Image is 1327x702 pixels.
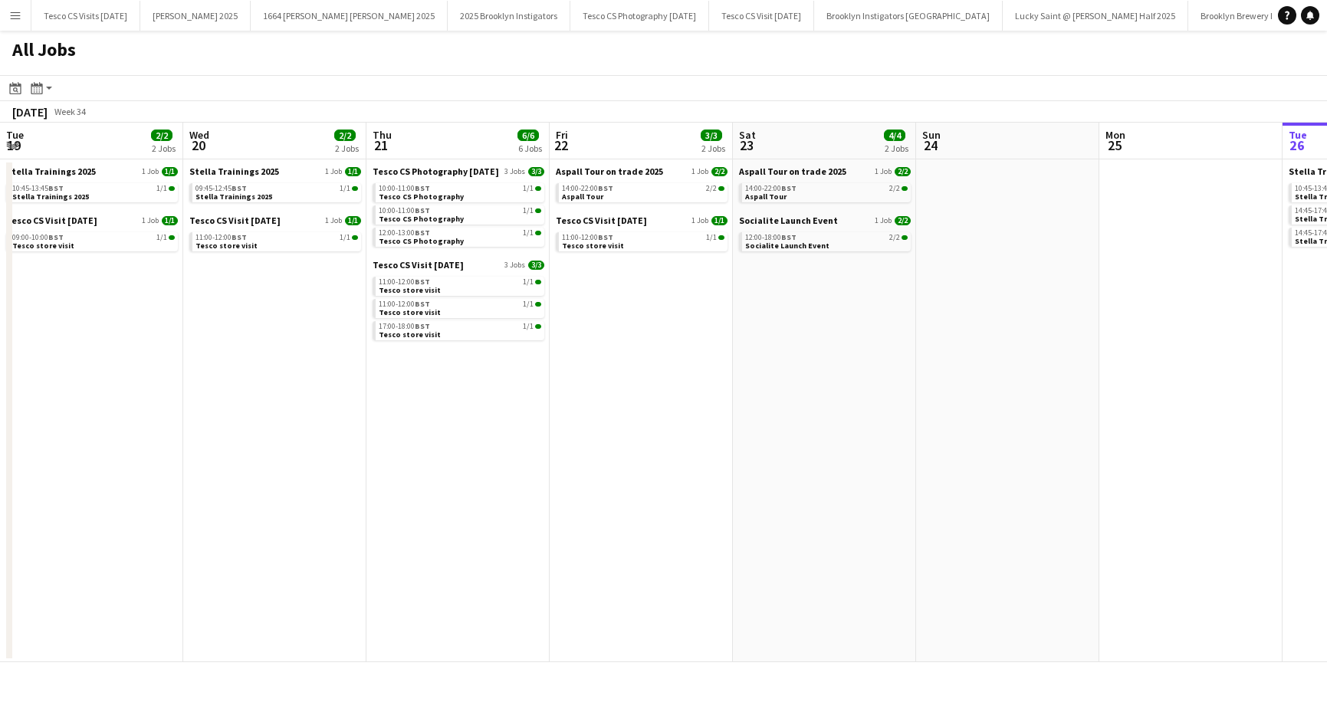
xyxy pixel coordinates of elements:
span: Tesco CS Photography [379,192,464,202]
span: 1 Job [142,167,159,176]
span: 1/1 [711,216,728,225]
button: 1664 [PERSON_NAME] [PERSON_NAME] 2025 [251,1,448,31]
span: 14:00-22:00 [745,185,797,192]
span: 1/1 [345,216,361,225]
div: 2 Jobs [152,143,176,154]
a: Tesco CS Visit [DATE]1 Job1/1 [556,215,728,226]
div: Stella Trainings 20251 Job1/110:45-13:45BST1/1Stella Trainings 2025 [6,166,178,215]
a: Tesco CS Visit [DATE]3 Jobs3/3 [373,259,544,271]
span: Socialite Launch Event [739,215,838,226]
span: 6/6 [517,130,539,141]
span: 2/2 [718,186,724,191]
span: BST [415,205,430,215]
span: 22 [553,136,568,154]
span: 2/2 [895,216,911,225]
a: 11:00-12:00BST1/1Tesco store visit [379,299,541,317]
button: Lucky Saint @ [PERSON_NAME] Half 2025 [1003,1,1188,31]
span: 1 Job [325,167,342,176]
span: Fri [556,128,568,142]
span: 23 [737,136,756,154]
div: 2 Jobs [701,143,725,154]
span: 2/2 [902,186,908,191]
button: Tesco CS Visit [DATE] [709,1,814,31]
span: 12:00-13:00 [379,229,430,237]
span: 2/2 [889,234,900,241]
span: Tesco CS Visit August 2025 [556,215,647,226]
span: Tesco store visit [379,307,441,317]
span: BST [415,321,430,331]
span: 3 Jobs [504,167,525,176]
a: Socialite Launch Event1 Job2/2 [739,215,911,226]
span: 12:00-18:00 [745,234,797,241]
button: Tesco CS Visits [DATE] [31,1,140,31]
span: Tesco CS Photography [379,214,464,224]
div: Tesco CS Visit [DATE]1 Job1/111:00-12:00BST1/1Tesco store visit [556,215,728,254]
span: Tesco CS Visit August 2025 [373,259,464,271]
span: 21 [370,136,392,154]
span: Tesco CS Photography August 2025 [373,166,499,177]
span: Stella Trainings 2025 [12,192,89,202]
span: 11:00-12:00 [379,300,430,308]
span: Sat [739,128,756,142]
span: 1/1 [535,208,541,213]
div: 2 Jobs [335,143,359,154]
span: 1/1 [523,300,534,308]
a: 11:00-12:00BST1/1Tesco store visit [195,232,358,250]
span: Tue [1289,128,1307,142]
a: 10:45-13:45BST1/1Stella Trainings 2025 [12,183,175,201]
span: 09:00-10:00 [12,234,64,241]
a: Tesco CS Photography [DATE]3 Jobs3/3 [373,166,544,177]
div: Tesco CS Photography [DATE]3 Jobs3/310:00-11:00BST1/1Tesco CS Photography10:00-11:00BST1/1Tesco C... [373,166,544,259]
span: 1/1 [162,167,178,176]
span: 3/3 [528,261,544,270]
span: Thu [373,128,392,142]
a: Stella Trainings 20251 Job1/1 [189,166,361,177]
span: BST [232,183,247,193]
span: 3/3 [528,167,544,176]
span: 1/1 [523,278,534,286]
span: Stella Trainings 2025 [6,166,96,177]
span: 11:00-12:00 [379,278,430,286]
span: 3 Jobs [504,261,525,270]
a: 11:00-12:00BST1/1Tesco store visit [379,277,541,294]
span: 1/1 [706,234,717,241]
div: 6 Jobs [518,143,542,154]
span: 3/3 [701,130,722,141]
span: 1/1 [523,185,534,192]
span: 26 [1286,136,1307,154]
span: 1/1 [523,207,534,215]
div: Aspall Tour on trade 20251 Job2/214:00-22:00BST2/2Aspall Tour [739,166,911,215]
span: 1/1 [535,231,541,235]
div: Tesco CS Visit [DATE]3 Jobs3/311:00-12:00BST1/1Tesco store visit11:00-12:00BST1/1Tesco store visi... [373,259,544,343]
span: 2/2 [711,167,728,176]
a: 09:45-12:45BST1/1Stella Trainings 2025 [195,183,358,201]
div: [DATE] [12,104,48,120]
span: 1/1 [718,235,724,240]
span: Tesco CS Visit August 2025 [6,215,97,226]
span: BST [415,299,430,309]
span: 1/1 [535,186,541,191]
span: 09:45-12:45 [195,185,247,192]
span: 1/1 [156,185,167,192]
span: 1 Job [875,216,892,225]
span: 14:00-22:00 [562,185,613,192]
span: Tesco store visit [379,330,441,340]
span: BST [598,183,613,193]
span: 1/1 [535,302,541,307]
button: 2025 Brooklyn Instigators [448,1,570,31]
div: 2 Jobs [885,143,908,154]
span: 1/1 [169,186,175,191]
span: Aspall Tour on trade 2025 [556,166,663,177]
span: BST [415,228,430,238]
span: BST [48,183,64,193]
span: Sun [922,128,941,142]
span: BST [415,277,430,287]
span: Aspall Tour [745,192,787,202]
span: Tesco store visit [562,241,624,251]
span: 1/1 [535,324,541,329]
a: Stella Trainings 20251 Job1/1 [6,166,178,177]
button: Brooklyn Instigators [GEOGRAPHIC_DATA] [814,1,1003,31]
span: 1/1 [169,235,175,240]
span: Tesco CS Photography [379,236,464,246]
span: 11:00-12:00 [195,234,247,241]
